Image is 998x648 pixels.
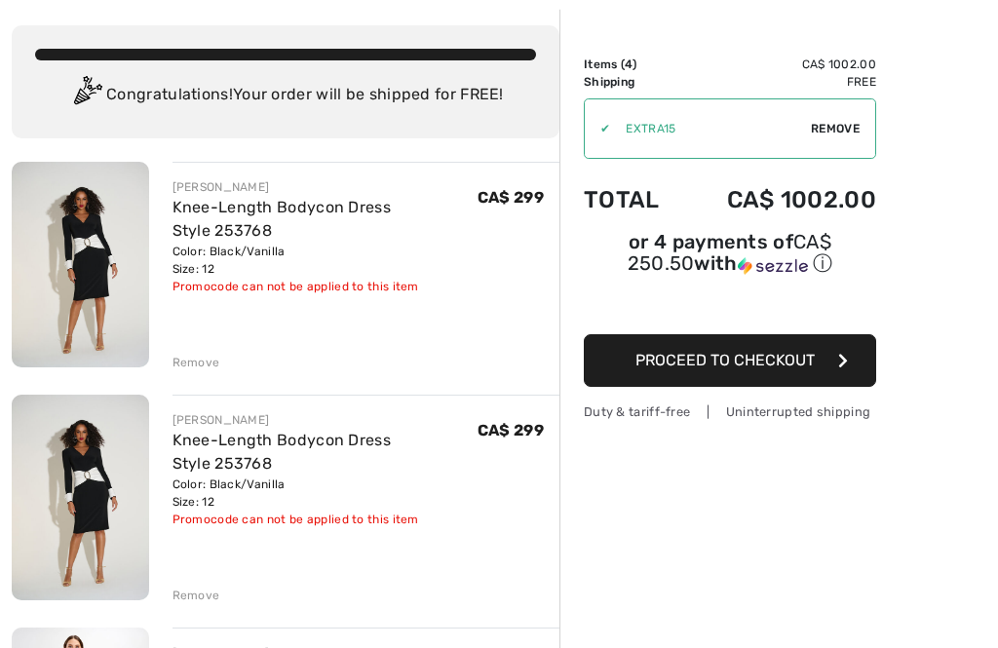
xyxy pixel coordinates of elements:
[584,73,682,91] td: Shipping
[173,476,478,511] div: Color: Black/Vanilla Size: 12
[682,167,876,233] td: CA$ 1002.00
[173,354,220,371] div: Remove
[584,334,876,387] button: Proceed to Checkout
[738,257,808,275] img: Sezzle
[173,178,478,196] div: [PERSON_NAME]
[173,278,478,295] div: Promocode can not be applied to this item
[584,233,876,284] div: or 4 payments ofCA$ 250.50withSezzle Click to learn more about Sezzle
[584,167,682,233] td: Total
[12,162,149,367] img: Knee-Length Bodycon Dress Style 253768
[173,511,478,528] div: Promocode can not be applied to this item
[478,421,544,439] span: CA$ 299
[584,402,876,421] div: Duty & tariff-free | Uninterrupted shipping
[12,395,149,600] img: Knee-Length Bodycon Dress Style 253768
[610,99,811,158] input: Promo code
[811,120,860,137] span: Remove
[628,230,831,275] span: CA$ 250.50
[173,431,392,473] a: Knee-Length Bodycon Dress Style 253768
[682,56,876,73] td: CA$ 1002.00
[584,233,876,277] div: or 4 payments of with
[173,587,220,604] div: Remove
[682,73,876,91] td: Free
[584,284,876,327] iframe: PayPal-paypal
[478,188,544,207] span: CA$ 299
[67,76,106,115] img: Congratulation2.svg
[625,57,633,71] span: 4
[635,351,815,369] span: Proceed to Checkout
[173,243,478,278] div: Color: Black/Vanilla Size: 12
[173,411,478,429] div: [PERSON_NAME]
[584,56,682,73] td: Items ( )
[585,120,610,137] div: ✔
[35,76,536,115] div: Congratulations! Your order will be shipped for FREE!
[173,198,392,240] a: Knee-Length Bodycon Dress Style 253768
